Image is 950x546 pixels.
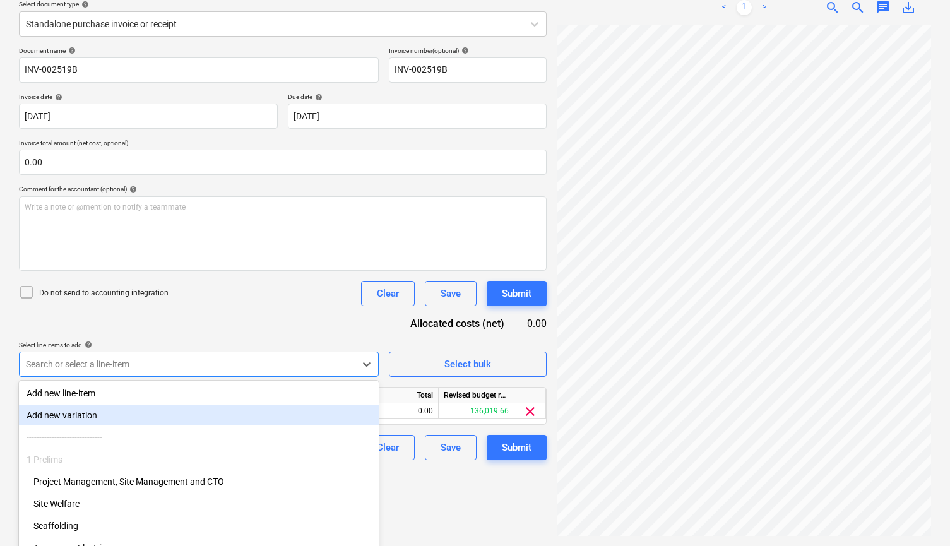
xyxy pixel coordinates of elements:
div: Submit [502,285,531,302]
div: Add new line-item [19,383,379,403]
button: Save [425,281,477,306]
div: Document name [19,47,379,55]
span: help [459,47,469,54]
div: Revised budget remaining [439,388,514,403]
div: Clear [377,439,399,456]
p: Do not send to accounting integration [39,288,169,299]
div: ------------------------------ [19,427,379,448]
input: Due date not specified [288,104,547,129]
p: Invoice total amount (net cost, optional) [19,139,547,150]
input: Invoice total amount (net cost, optional) [19,150,547,175]
input: Document name [19,57,379,83]
div: 1 Prelims [19,449,379,470]
input: Invoice number [389,57,547,83]
div: Comment for the accountant (optional) [19,185,547,193]
button: Submit [487,281,547,306]
button: Select bulk [389,352,547,377]
span: help [312,93,323,101]
button: Submit [487,435,547,460]
button: Clear [361,281,415,306]
button: Clear [361,435,415,460]
div: Total [363,388,439,403]
div: Select bulk [444,356,491,372]
div: 0.00 [363,403,439,419]
div: Save [441,439,461,456]
span: help [52,93,62,101]
input: Invoice date not specified [19,104,278,129]
div: -- Project Management, Site Management and CTO [19,472,379,492]
div: Invoice number (optional) [389,47,547,55]
div: Save [441,285,461,302]
div: Due date [288,93,547,101]
span: help [66,47,76,54]
span: help [82,341,92,348]
div: Allocated costs (net) [383,316,525,331]
div: Submit [502,439,531,456]
div: 0.00 [525,316,547,331]
div: -- Scaffolding [19,516,379,536]
span: help [79,1,89,8]
div: Clear [377,285,399,302]
iframe: Chat Widget [887,485,950,546]
div: Invoice date [19,93,278,101]
span: help [127,186,137,193]
div: Add new variation [19,405,379,425]
div: -- Site Welfare [19,494,379,514]
span: clear [523,404,538,419]
button: Save [425,435,477,460]
div: Select line-items to add [19,341,379,349]
div: 136,019.66 [439,403,514,419]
